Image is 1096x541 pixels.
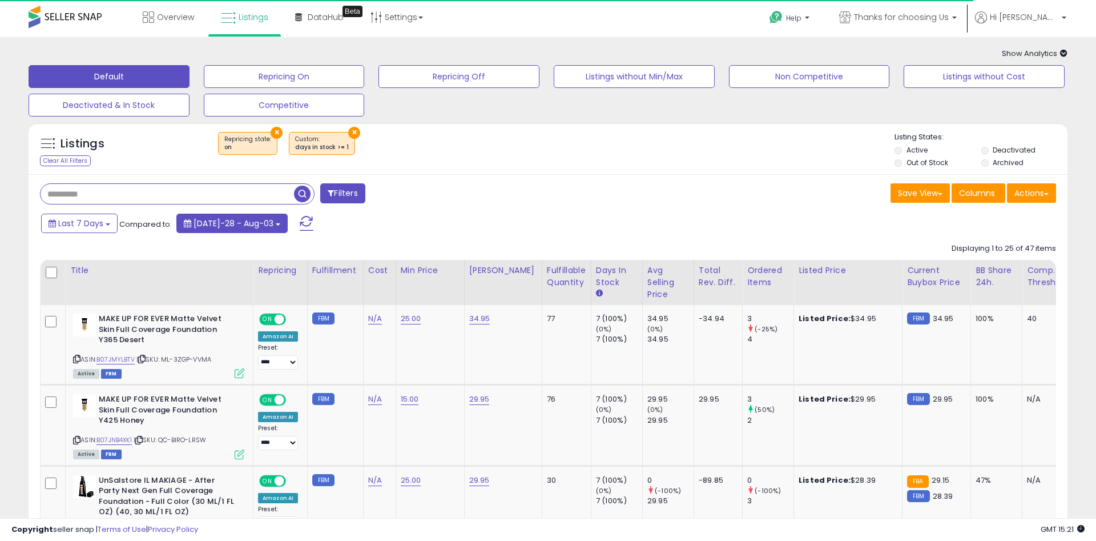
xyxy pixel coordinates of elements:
a: Hi [PERSON_NAME] [975,11,1066,37]
div: 29.95 [647,496,694,506]
span: OFF [284,395,303,405]
div: Preset: [258,344,299,370]
div: -34.94 [699,314,734,324]
button: Listings without Cost [904,65,1065,88]
img: 21nVCZZ7yOL._SL40_.jpg [73,394,96,417]
div: Displaying 1 to 25 of 47 items [952,243,1056,254]
div: 29.95 [699,394,734,404]
a: Help [760,2,821,37]
span: OFF [284,476,303,486]
span: FBM [101,450,122,459]
a: B07JNB4XK1 [96,435,132,445]
div: Ordered Items [747,265,789,288]
div: Listed Price [799,265,897,276]
button: Repricing On [204,65,365,88]
div: 7 (100%) [596,415,642,426]
div: 7 (100%) [596,475,642,486]
div: Amazon AI [258,412,298,422]
div: ASIN: [73,314,244,377]
div: 34.95 [647,334,694,344]
button: Actions [1007,183,1056,203]
a: Privacy Policy [148,524,198,535]
div: 7 (100%) [596,334,642,344]
button: [DATE]-28 - Aug-03 [176,214,288,233]
span: All listings currently available for purchase on Amazon [73,450,99,459]
span: Repricing state : [224,135,271,152]
small: (-100%) [655,486,681,495]
a: N/A [368,394,382,405]
span: Show Analytics [1002,48,1067,59]
small: (0%) [647,405,663,414]
div: 0 [747,475,793,486]
div: Amazon AI [258,331,298,342]
div: -89.85 [699,475,734,486]
div: $34.95 [799,314,893,324]
a: Terms of Use [98,524,146,535]
div: Min Price [401,265,460,276]
label: Archived [993,158,1024,167]
button: Competitive [204,94,365,117]
b: Listed Price: [799,313,851,324]
div: $29.95 [799,394,893,404]
div: Repricing [258,265,303,276]
div: BB Share 24h. [976,265,1017,288]
label: Out of Stock [906,158,948,167]
a: 29.95 [469,394,490,405]
h5: Listings [61,136,104,152]
span: Last 7 Days [58,218,103,229]
div: Amazon AI [258,493,298,503]
div: 47% [976,475,1013,486]
div: on [224,143,271,151]
i: Get Help [769,10,783,25]
small: FBM [907,312,929,324]
button: Deactivated & In Stock [29,94,190,117]
div: 29.95 [647,394,694,404]
div: days in stock >= 1 [295,143,349,151]
div: 40 [1027,314,1082,324]
span: | SKU: ML-3ZGP-VVMA [136,355,211,364]
b: MAKE UP FOR EVER Matte Velvet Skin Full Coverage Foundation Y425 Honey [99,394,237,429]
small: FBM [312,474,335,486]
span: All listings currently available for purchase on Amazon [73,369,99,379]
small: (0%) [596,405,612,414]
small: (0%) [647,324,663,334]
span: OFF [284,315,303,324]
button: × [348,127,360,139]
div: 0 [647,475,694,486]
div: 3 [747,394,793,404]
small: FBM [907,490,929,502]
b: Listed Price: [799,475,851,486]
button: Non Competitive [729,65,890,88]
div: Tooltip anchor [342,6,362,17]
img: 31BsmGms0IL._SL40_.jpg [73,475,96,498]
a: B07JMYLBTV [96,355,135,364]
div: 3 [747,496,793,506]
div: Cost [368,265,391,276]
a: 25.00 [401,475,421,486]
div: Days In Stock [596,265,638,288]
div: 7 (100%) [596,394,642,404]
button: Repricing Off [378,65,539,88]
button: Filters [320,183,365,203]
div: Total Rev. Diff. [699,265,738,288]
div: 3 [747,314,793,324]
img: 317JgkNwTZL._SL40_.jpg [73,314,96,336]
span: Thanks for choosing Us [854,11,949,23]
span: 28.39 [933,491,953,502]
small: (50%) [755,405,775,414]
small: FBA [907,475,928,488]
div: 34.95 [647,314,694,324]
span: Compared to: [119,219,172,230]
strong: Copyright [11,524,53,535]
span: Hi [PERSON_NAME] [990,11,1058,23]
button: Default [29,65,190,88]
div: Current Buybox Price [907,265,966,288]
div: 77 [547,314,582,324]
button: Listings without Min/Max [554,65,715,88]
b: Listed Price: [799,394,851,404]
span: Custom: [295,135,349,152]
div: 7 (100%) [596,314,642,324]
small: FBM [312,393,335,405]
div: 4 [747,334,793,344]
span: Columns [959,187,995,199]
